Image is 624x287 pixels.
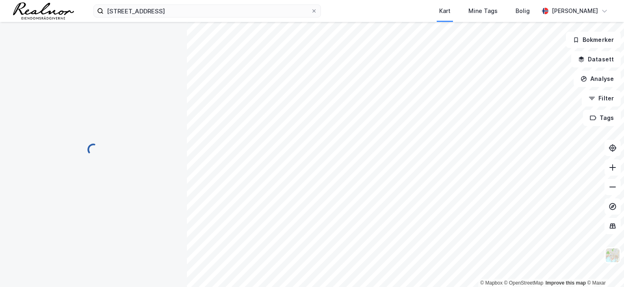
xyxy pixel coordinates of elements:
div: Kart [439,6,451,16]
img: realnor-logo.934646d98de889bb5806.png [13,2,74,20]
button: Tags [583,110,621,126]
div: Bolig [516,6,530,16]
button: Filter [582,90,621,107]
input: Søk på adresse, matrikkel, gårdeiere, leietakere eller personer [104,5,311,17]
a: OpenStreetMap [504,280,544,286]
button: Datasett [571,51,621,67]
a: Mapbox [480,280,503,286]
div: Mine Tags [468,6,498,16]
button: Bokmerker [566,32,621,48]
iframe: Chat Widget [583,248,624,287]
div: Kontrollprogram for chat [583,248,624,287]
a: Improve this map [546,280,586,286]
button: Analyse [574,71,621,87]
img: spinner.a6d8c91a73a9ac5275cf975e30b51cfb.svg [87,143,100,156]
div: [PERSON_NAME] [552,6,598,16]
img: Z [605,248,620,263]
